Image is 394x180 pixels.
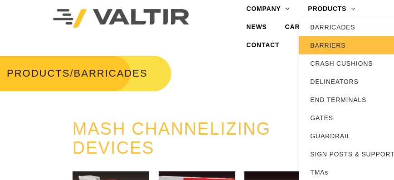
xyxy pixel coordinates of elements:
[237,36,288,54] a: CONTACT
[74,68,148,79] span: BARRICADES
[73,119,271,157] a: MASH CHANNELIZING DEVICES
[7,68,70,79] a: PRODUCTS
[276,18,337,36] a: CAREERS
[237,18,276,36] a: NEWS
[53,9,189,28] img: Valtir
